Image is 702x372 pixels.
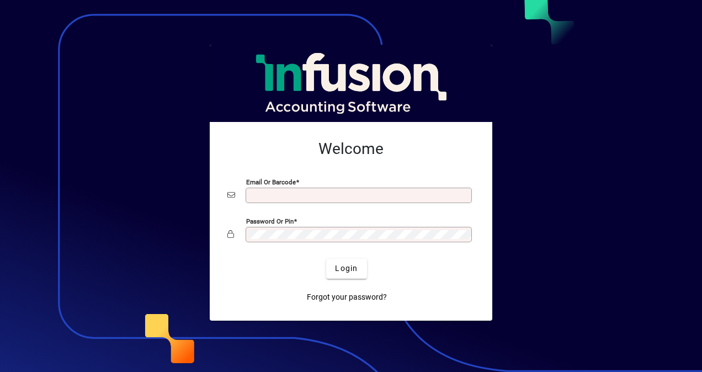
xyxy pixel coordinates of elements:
span: Login [335,263,358,274]
h2: Welcome [227,140,475,158]
mat-label: Email or Barcode [246,178,296,185]
a: Forgot your password? [302,288,391,307]
span: Forgot your password? [307,291,387,303]
mat-label: Password or Pin [246,217,294,225]
button: Login [326,259,366,279]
